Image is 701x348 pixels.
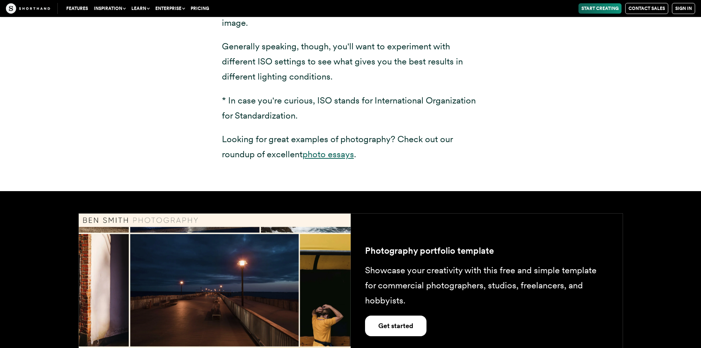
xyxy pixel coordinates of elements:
p: * In case you're curious, ISO stands for International Organization for Standardization. [222,93,479,123]
p: Showcase your creativity with this free and simple template for commercial photographers, studios... [365,263,608,308]
a: Contact Sales [625,3,668,14]
a: photo essays [302,149,354,159]
p: Generally speaking, though, you'll want to experiment with different ISO settings to see what giv... [222,39,479,84]
button: Enterprise [152,3,188,14]
a: Pricing [188,3,212,14]
button: Learn [128,3,152,14]
a: Start Creating [578,3,622,14]
a: Features [63,3,91,14]
a: Sign in [672,3,695,14]
button: Inspiration [91,3,128,14]
p: Looking for great examples of photography? Check out our roundup of excellent . [222,132,479,162]
img: The Craft [6,3,50,14]
p: Photography portfolio template [365,243,608,259]
a: Open and add your work to Shorthand's photography portfolio template [365,316,426,336]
